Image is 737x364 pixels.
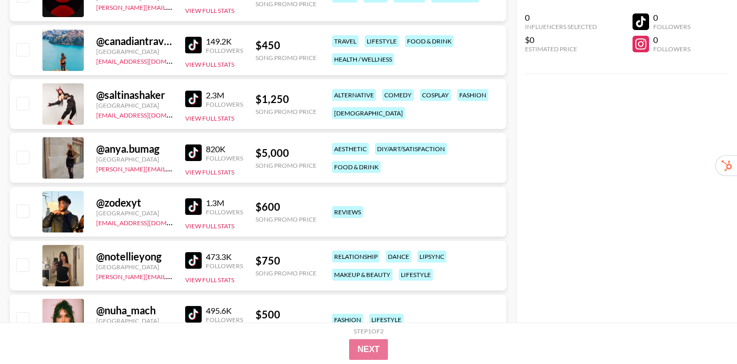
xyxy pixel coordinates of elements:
[96,155,173,163] div: [GEOGRAPHIC_DATA]
[206,90,243,100] div: 2.3M
[653,23,690,31] div: Followers
[206,198,243,208] div: 1.3M
[420,89,451,101] div: cosplay
[375,143,447,155] div: diy/art/satisfaction
[96,250,173,263] div: @ notellieyong
[206,262,243,270] div: Followers
[525,45,597,53] div: Estimated Price
[185,61,234,68] button: View Full Stats
[332,143,369,155] div: aesthetic
[185,144,202,161] img: TikTok
[332,107,405,119] div: [DEMOGRAPHIC_DATA]
[206,154,243,162] div: Followers
[369,314,403,326] div: lifestyle
[255,308,317,321] div: $ 500
[185,276,234,284] button: View Full Stats
[255,54,317,62] div: Song Promo Price
[96,101,173,109] div: [GEOGRAPHIC_DATA]
[185,7,234,14] button: View Full Stats
[417,251,446,263] div: lipsync
[332,314,363,326] div: fashion
[525,12,597,23] div: 0
[255,147,317,159] div: $ 5,000
[206,208,243,216] div: Followers
[206,47,243,54] div: Followers
[185,222,234,230] button: View Full Stats
[255,215,317,223] div: Song Promo Price
[332,53,394,65] div: health / wellness
[457,89,488,101] div: fashion
[96,2,298,11] a: [PERSON_NAME][EMAIL_ADDRESS][PERSON_NAME][DOMAIN_NAME]
[96,163,249,173] a: [PERSON_NAME][EMAIL_ADDRESS][DOMAIN_NAME]
[382,89,414,101] div: comedy
[349,339,388,360] button: Next
[96,317,173,325] div: [GEOGRAPHIC_DATA]
[206,100,243,108] div: Followers
[96,304,173,317] div: @ nuha_mach
[96,196,173,209] div: @ zodexyt
[332,35,358,47] div: travel
[96,217,200,227] a: [EMAIL_ADDRESS][DOMAIN_NAME]
[685,312,725,352] iframe: Drift Widget Chat Controller
[332,89,376,101] div: alternative
[405,35,454,47] div: food & drink
[185,198,202,215] img: TikTok
[96,271,249,281] a: [PERSON_NAME][EMAIL_ADDRESS][DOMAIN_NAME]
[525,35,597,45] div: $0
[255,269,317,277] div: Song Promo Price
[332,161,381,173] div: food & drink
[255,254,317,267] div: $ 750
[96,55,200,65] a: [EMAIL_ADDRESS][DOMAIN_NAME]
[185,91,202,107] img: TikTok
[354,327,384,335] div: Step 1 of 2
[525,23,597,31] div: Influencers Selected
[653,35,690,45] div: 0
[653,45,690,53] div: Followers
[206,144,243,154] div: 820K
[255,162,317,169] div: Song Promo Price
[399,269,433,281] div: lifestyle
[96,209,173,217] div: [GEOGRAPHIC_DATA]
[653,12,690,23] div: 0
[96,89,173,101] div: @ saltinashaker
[96,48,173,55] div: [GEOGRAPHIC_DATA]
[206,316,243,324] div: Followers
[96,109,200,119] a: [EMAIL_ADDRESS][DOMAIN_NAME]
[185,306,202,323] img: TikTok
[255,108,317,115] div: Song Promo Price
[332,269,393,281] div: makeup & beauty
[96,142,173,155] div: @ anya.bumag
[206,36,243,47] div: 149.2K
[206,252,243,262] div: 473.3K
[185,252,202,269] img: TikTok
[255,200,317,213] div: $ 600
[185,168,234,176] button: View Full Stats
[206,305,243,316] div: 495.6K
[332,251,380,263] div: relationship
[96,263,173,271] div: [GEOGRAPHIC_DATA]
[386,251,411,263] div: dance
[255,93,317,106] div: $ 1,250
[365,35,399,47] div: lifestyle
[332,206,363,218] div: reviews
[185,114,234,122] button: View Full Stats
[255,39,317,52] div: $ 450
[96,35,173,48] div: @ canadiantravelgal
[185,37,202,53] img: TikTok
